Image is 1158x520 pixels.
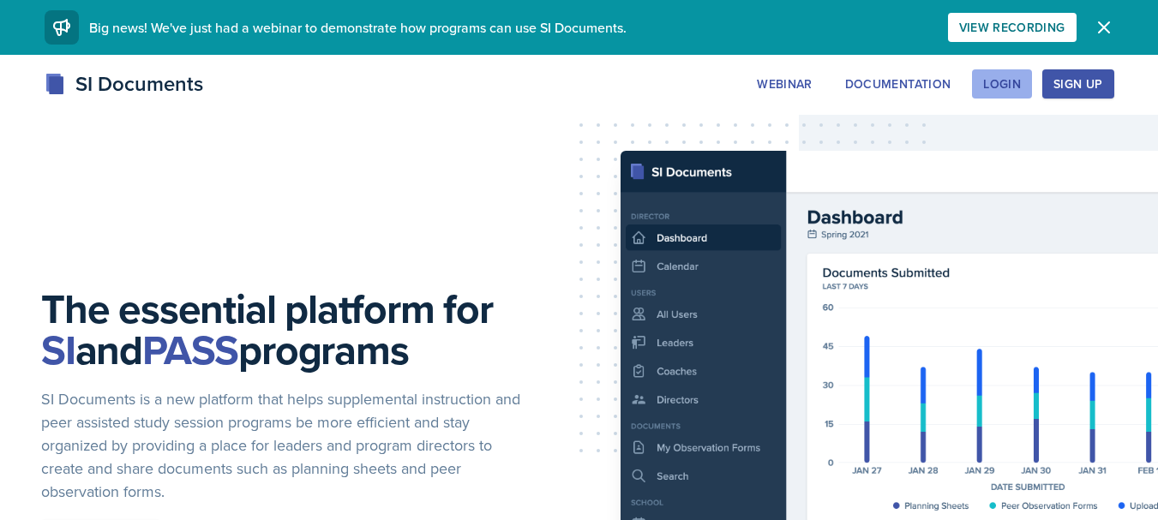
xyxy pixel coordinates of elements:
[746,69,823,99] button: Webinar
[1053,77,1102,91] div: Sign Up
[1042,69,1113,99] button: Sign Up
[45,69,203,99] div: SI Documents
[89,18,627,37] span: Big news! We've just had a webinar to demonstrate how programs can use SI Documents.
[959,21,1065,34] div: View Recording
[972,69,1032,99] button: Login
[845,77,951,91] div: Documentation
[983,77,1021,91] div: Login
[757,77,812,91] div: Webinar
[948,13,1077,42] button: View Recording
[834,69,963,99] button: Documentation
